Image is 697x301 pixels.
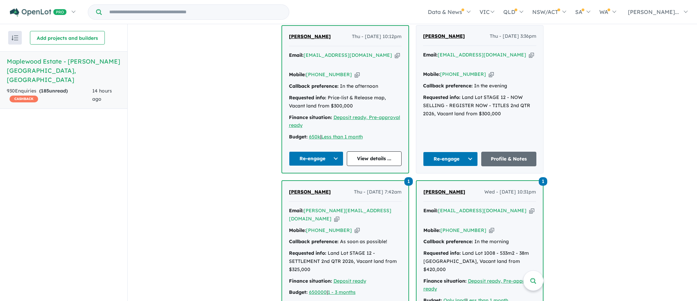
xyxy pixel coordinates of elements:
[539,177,547,186] a: 1
[355,227,360,234] button: Copy
[289,114,332,120] strong: Finance situation:
[289,71,306,78] strong: Mobile:
[395,52,400,59] button: Copy
[347,151,402,166] a: View details ...
[289,207,391,222] a: [PERSON_NAME][EMAIL_ADDRESS][DOMAIN_NAME]
[289,238,402,246] div: As soon as possible!
[423,189,465,195] span: [PERSON_NAME]
[304,52,392,58] a: [EMAIL_ADDRESS][DOMAIN_NAME]
[309,134,320,140] a: 650k
[334,278,366,284] a: Deposit ready
[440,71,486,77] a: [PHONE_NUMBER]
[489,227,494,234] button: Copy
[423,52,438,58] strong: Email:
[289,134,308,140] strong: Budget:
[529,51,534,58] button: Copy
[490,32,536,40] span: Thu - [DATE] 3:36pm
[7,87,92,103] div: 930 Enquir ies
[481,152,536,166] a: Profile & Notes
[103,5,288,19] input: Try estate name, suburb, builder or developer
[321,134,363,140] a: Less than 1 month
[423,249,536,273] div: Land Lot 1008 - 533m2 - 38m [GEOGRAPHIC_DATA], Vacant land from $420,000
[289,95,326,101] strong: Requested info:
[10,96,38,102] span: CASHBACK
[289,82,402,90] div: In the afternoon
[289,33,331,41] a: [PERSON_NAME]
[423,33,465,39] span: [PERSON_NAME]
[41,88,49,94] span: 185
[423,82,536,90] div: In the evening
[289,133,402,141] div: |
[289,238,339,245] strong: Callback preference:
[10,8,67,17] img: Openlot PRO Logo White
[289,114,400,129] a: Deposit ready, Pre-approval ready
[423,278,467,284] strong: Finance situation:
[289,227,306,233] strong: Mobile:
[489,71,494,78] button: Copy
[289,52,304,58] strong: Email:
[423,152,478,166] button: Re-engage
[423,207,438,214] strong: Email:
[306,71,352,78] a: [PHONE_NUMBER]
[334,215,339,222] button: Copy
[328,289,356,295] a: 1 - 3 months
[423,83,473,89] strong: Callback preference:
[438,207,526,214] a: [EMAIL_ADDRESS][DOMAIN_NAME]
[92,88,112,102] span: 14 hours ago
[289,250,326,256] strong: Requested info:
[289,289,308,295] strong: Budget:
[306,227,352,233] a: [PHONE_NUMBER]
[289,83,339,89] strong: Callback preference:
[289,278,332,284] strong: Finance situation:
[39,88,68,94] strong: ( unread)
[423,238,536,246] div: In the morning
[30,31,105,45] button: Add projects and builders
[7,57,120,84] h5: Maplewood Estate - [PERSON_NAME][GEOGRAPHIC_DATA] , [GEOGRAPHIC_DATA]
[423,278,535,292] a: Deposit ready, Pre-approval ready
[289,94,402,110] div: Price-list & Release map, Vacant land from $300,000
[423,94,460,100] strong: Requested info:
[289,151,344,166] button: Re-engage
[289,33,331,39] span: [PERSON_NAME]
[423,250,461,256] strong: Requested info:
[423,227,440,233] strong: Mobile:
[423,238,473,245] strong: Callback preference:
[529,207,534,214] button: Copy
[289,249,402,273] div: Land Lot STAGE 12 - SETTLEMENT 2nd QTR 2026, Vacant land from $325,000
[628,9,679,15] span: [PERSON_NAME]...
[289,207,304,214] strong: Email:
[289,188,331,196] a: [PERSON_NAME]
[423,32,465,40] a: [PERSON_NAME]
[354,188,402,196] span: Thu - [DATE] 7:42am
[484,188,536,196] span: Wed - [DATE] 10:31pm
[309,289,327,295] a: 650000
[404,177,413,186] a: 1
[12,35,18,40] img: sort.svg
[423,94,536,118] div: Land Lot STAGE 12 - NOW SELLING - REGISTER NOW - TITLES 2nd QTR 2026, Vacant land from $300,000
[423,188,465,196] a: [PERSON_NAME]
[352,33,402,41] span: Thu - [DATE] 10:12pm
[289,189,331,195] span: [PERSON_NAME]
[440,227,486,233] a: [PHONE_NUMBER]
[289,288,402,297] div: |
[355,71,360,78] button: Copy
[438,52,526,58] a: [EMAIL_ADDRESS][DOMAIN_NAME]
[423,71,440,77] strong: Mobile:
